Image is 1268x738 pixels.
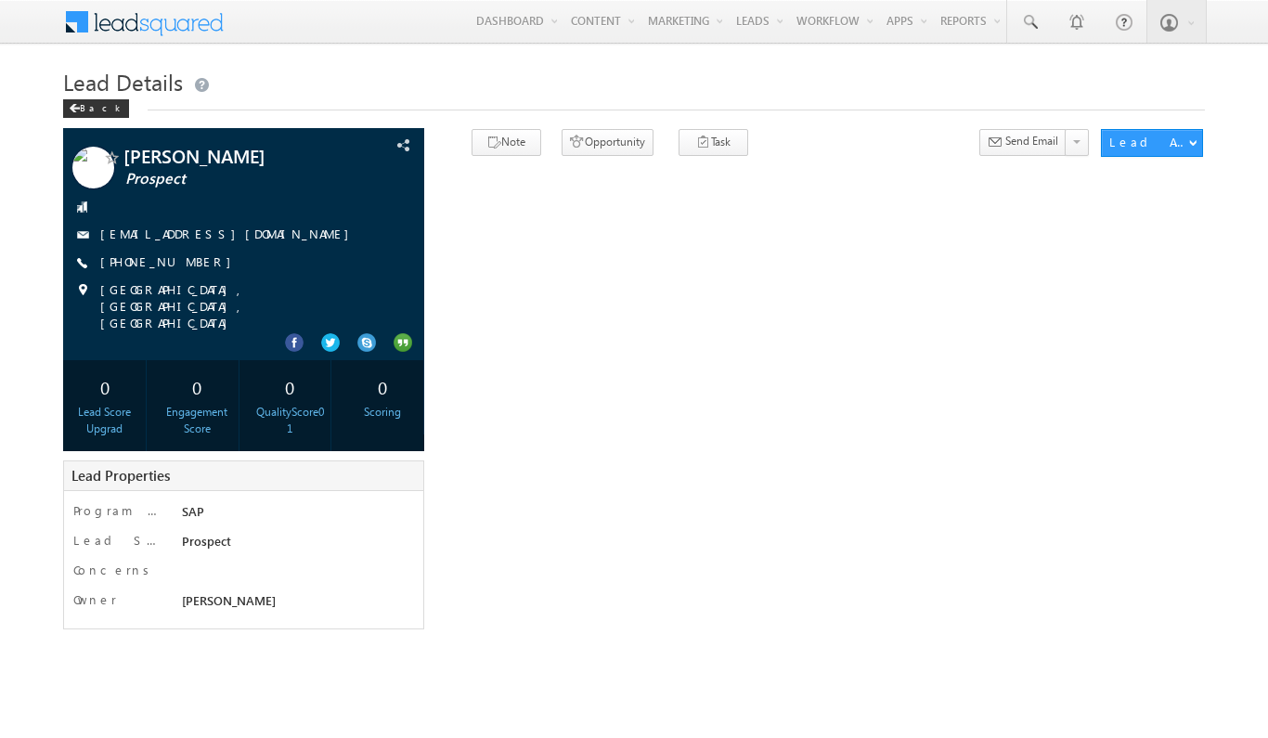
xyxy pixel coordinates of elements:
[253,404,327,437] div: QualityScore01
[68,404,141,437] div: Lead Score Upgrad
[1101,129,1203,157] button: Lead Actions
[100,226,358,241] a: [EMAIL_ADDRESS][DOMAIN_NAME]
[182,592,276,608] span: [PERSON_NAME]
[161,369,234,404] div: 0
[72,147,114,195] img: Profile photo
[123,147,346,165] span: [PERSON_NAME]
[63,98,138,114] a: Back
[679,129,748,156] button: Task
[345,369,419,404] div: 0
[472,129,541,156] button: Note
[177,532,408,558] div: Prospect
[100,281,391,331] span: [GEOGRAPHIC_DATA], [GEOGRAPHIC_DATA], [GEOGRAPHIC_DATA]
[1109,134,1188,150] div: Lead Actions
[125,170,348,188] span: Prospect
[73,591,117,608] label: Owner
[177,502,408,528] div: SAP
[63,67,183,97] span: Lead Details
[73,532,159,549] label: Lead Stage
[562,129,653,156] button: Opportunity
[68,369,141,404] div: 0
[73,502,159,519] label: Program of Interest
[63,99,129,118] div: Back
[253,369,327,404] div: 0
[71,466,170,485] span: Lead Properties
[73,562,156,578] label: Concerns
[161,404,234,437] div: Engagement Score
[100,253,240,272] span: [PHONE_NUMBER]
[1005,133,1058,149] span: Send Email
[979,129,1067,156] button: Send Email
[345,404,419,421] div: Scoring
